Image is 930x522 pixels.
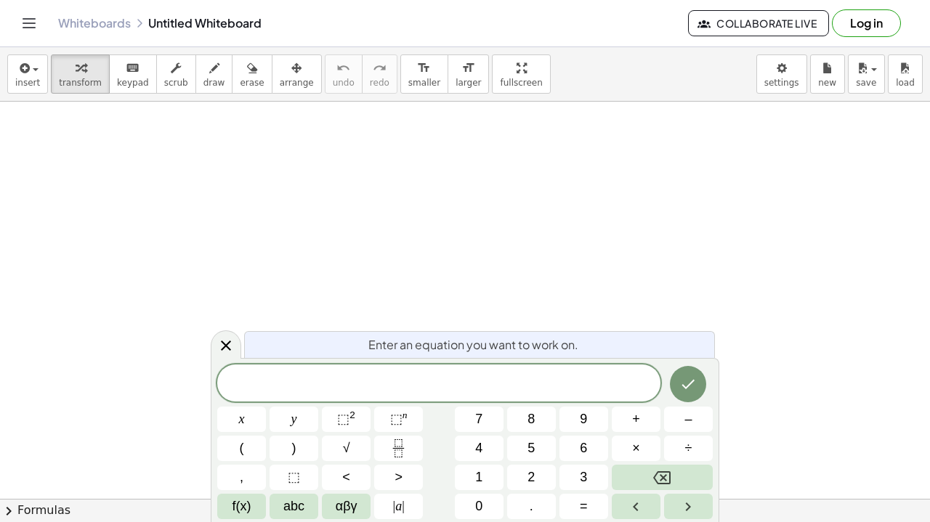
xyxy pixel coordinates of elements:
span: ÷ [685,439,692,458]
span: y [291,409,297,429]
span: = [580,497,588,516]
span: ⬚ [337,412,349,426]
i: format_size [461,60,475,77]
button: , [217,465,266,490]
span: save [856,78,876,88]
button: Superscript [374,407,423,432]
button: 7 [455,407,504,432]
sup: n [403,409,408,420]
span: f(x) [232,497,251,516]
span: ( [240,439,244,458]
span: larger [456,78,481,88]
button: Backspace [612,465,713,490]
i: keyboard [126,60,139,77]
span: | [393,499,396,513]
button: ) [270,436,318,461]
span: > [395,468,403,487]
span: insert [15,78,40,88]
span: 3 [580,468,587,487]
span: < [342,468,350,487]
span: arrange [280,78,314,88]
button: Minus [664,407,713,432]
button: keyboardkeypad [109,54,157,94]
button: Left arrow [612,494,660,519]
button: Squared [322,407,371,432]
span: 7 [475,409,482,429]
span: keypad [117,78,149,88]
button: . [507,494,556,519]
span: draw [203,78,225,88]
span: x [239,409,245,429]
button: Greater than [374,465,423,490]
button: ( [217,436,266,461]
button: scrub [156,54,196,94]
button: Placeholder [270,465,318,490]
button: 9 [559,407,608,432]
button: redoredo [362,54,397,94]
span: abc [283,497,304,516]
span: Collaborate Live [700,17,817,30]
button: erase [232,54,272,94]
button: settings [756,54,807,94]
span: load [896,78,915,88]
button: Alphabet [270,494,318,519]
sup: 2 [349,409,355,420]
span: 2 [527,468,535,487]
button: 5 [507,436,556,461]
button: new [810,54,845,94]
button: 4 [455,436,504,461]
button: arrange [272,54,322,94]
span: erase [240,78,264,88]
span: . [530,497,533,516]
button: format_sizelarger [448,54,489,94]
span: new [818,78,836,88]
button: 2 [507,465,556,490]
span: settings [764,78,799,88]
span: redo [370,78,389,88]
button: transform [51,54,110,94]
button: Square root [322,436,371,461]
button: load [888,54,923,94]
span: scrub [164,78,188,88]
button: insert [7,54,48,94]
button: Toggle navigation [17,12,41,35]
span: a [393,497,405,516]
span: ⬚ [390,412,403,426]
span: 4 [475,439,482,458]
span: – [684,409,692,429]
span: 9 [580,409,587,429]
span: Enter an equation you want to work on. [368,336,578,354]
button: Absolute value [374,494,423,519]
button: undoundo [325,54,363,94]
button: Less than [322,465,371,490]
button: fullscreen [492,54,550,94]
span: transform [59,78,102,88]
button: x [217,407,266,432]
i: undo [336,60,350,77]
button: Times [612,436,660,461]
button: y [270,407,318,432]
span: , [240,468,243,487]
span: undo [333,78,355,88]
span: × [632,439,640,458]
button: Plus [612,407,660,432]
button: Right arrow [664,494,713,519]
span: 6 [580,439,587,458]
button: Log in [832,9,901,37]
button: save [848,54,885,94]
button: draw [195,54,233,94]
button: Greek alphabet [322,494,371,519]
span: + [632,409,640,429]
button: Collaborate Live [688,10,829,36]
span: αβγ [336,497,357,516]
span: 0 [475,497,482,516]
i: format_size [417,60,431,77]
span: ⬚ [288,468,300,487]
a: Whiteboards [58,16,131,30]
span: 1 [475,468,482,487]
button: 8 [507,407,556,432]
button: 0 [455,494,504,519]
button: Divide [664,436,713,461]
button: 3 [559,465,608,490]
span: 5 [527,439,535,458]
